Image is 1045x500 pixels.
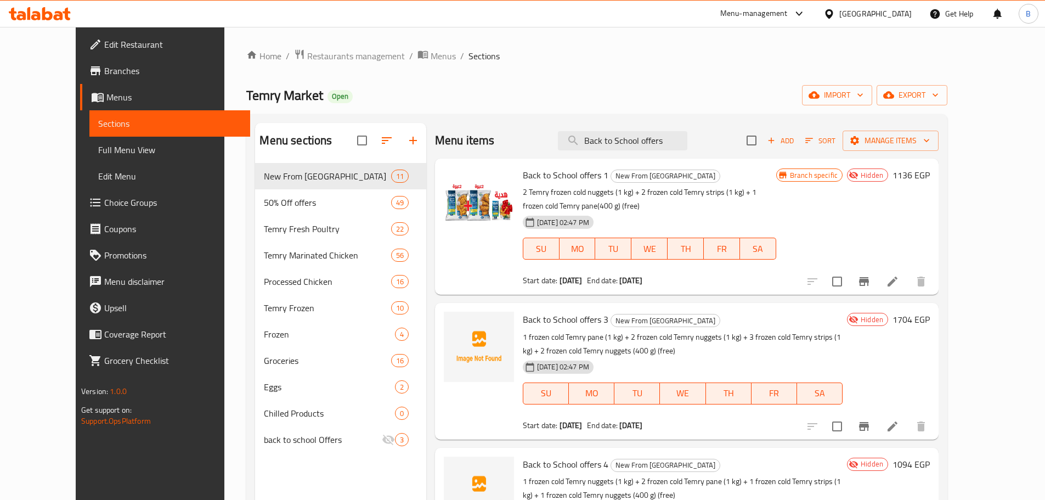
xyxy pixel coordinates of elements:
[255,216,426,242] div: Temry Fresh Poultry22
[786,170,842,181] span: Branch specific
[908,413,934,440] button: delete
[391,249,409,262] div: items
[392,356,408,366] span: 16
[523,311,608,328] span: Back to School offers 3
[811,88,863,102] span: import
[374,127,400,154] span: Sort sections
[255,159,426,457] nav: Menu sections
[259,132,332,149] h2: Menu sections
[611,170,720,182] span: New From [GEOGRAPHIC_DATA]
[396,382,408,392] span: 2
[564,241,591,257] span: MO
[104,38,241,51] span: Edit Restaurant
[264,275,391,288] div: Processed Chicken
[877,85,947,105] button: export
[611,459,720,472] div: New From Temry
[587,273,618,288] span: End date:
[611,459,720,471] span: New From [GEOGRAPHIC_DATA]
[523,418,558,432] span: Start date:
[264,354,391,367] span: Groceries
[391,170,409,183] div: items
[396,329,408,340] span: 4
[307,49,405,63] span: Restaurants management
[246,83,323,108] span: Temry Market
[80,58,250,84] a: Branches
[104,301,241,314] span: Upsell
[264,433,381,446] div: back to school Offers
[851,134,930,148] span: Manage items
[395,328,409,341] div: items
[431,49,456,63] span: Menus
[246,49,947,63] nav: breadcrumb
[893,167,930,183] h6: 1136 EGP
[801,385,838,401] span: SA
[851,268,877,295] button: Branch-specific-item
[98,170,241,183] span: Edit Menu
[523,167,608,183] span: Back to School offers 1
[327,92,353,101] span: Open
[246,49,281,63] a: Home
[80,295,250,321] a: Upsell
[81,414,151,428] a: Support.OpsPlatform
[528,385,564,401] span: SU
[104,196,241,209] span: Choice Groups
[533,362,594,372] span: [DATE] 02:47 PM
[560,418,583,432] b: [DATE]
[528,241,555,257] span: SU
[569,383,614,405] button: MO
[856,459,888,469] span: Hidden
[80,347,250,374] a: Grocery Checklist
[573,385,610,401] span: MO
[264,301,391,314] span: Temry Frozen
[523,238,560,260] button: SU
[104,354,241,367] span: Grocery Checklist
[802,85,872,105] button: import
[611,314,720,327] span: New From [GEOGRAPHIC_DATA]
[460,49,464,63] li: /
[395,407,409,420] div: items
[98,117,241,130] span: Sections
[752,383,797,405] button: FR
[660,383,705,405] button: WE
[636,241,663,257] span: WE
[264,196,391,209] div: 50% Off offers
[255,347,426,374] div: Groceries16
[264,328,394,341] span: Frozen
[843,131,939,151] button: Manage items
[704,238,740,260] button: FR
[560,238,596,260] button: MO
[672,241,699,257] span: TH
[81,384,108,398] span: Version:
[392,250,408,261] span: 56
[80,31,250,58] a: Edit Restaurant
[351,129,374,152] span: Select all sections
[392,171,408,182] span: 11
[595,238,631,260] button: TU
[255,374,426,400] div: Eggs2
[744,241,772,257] span: SA
[286,49,290,63] li: /
[444,312,514,382] img: Back to School offers 3
[533,217,594,228] span: [DATE] 02:47 PM
[396,408,408,419] span: 0
[886,275,899,288] a: Edit menu item
[392,303,408,313] span: 10
[619,385,656,401] span: TU
[264,222,391,235] span: Temry Fresh Poultry
[382,433,395,446] svg: Inactive section
[392,277,408,287] span: 16
[106,91,241,104] span: Menus
[706,383,752,405] button: TH
[856,314,888,325] span: Hidden
[664,385,701,401] span: WE
[80,216,250,242] a: Coupons
[264,249,391,262] span: Temry Marinated Chicken
[264,407,394,420] span: Chilled Products
[893,312,930,327] h6: 1704 EGP
[392,224,408,234] span: 22
[104,328,241,341] span: Coverage Report
[395,380,409,394] div: items
[104,64,241,77] span: Branches
[710,385,747,401] span: TH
